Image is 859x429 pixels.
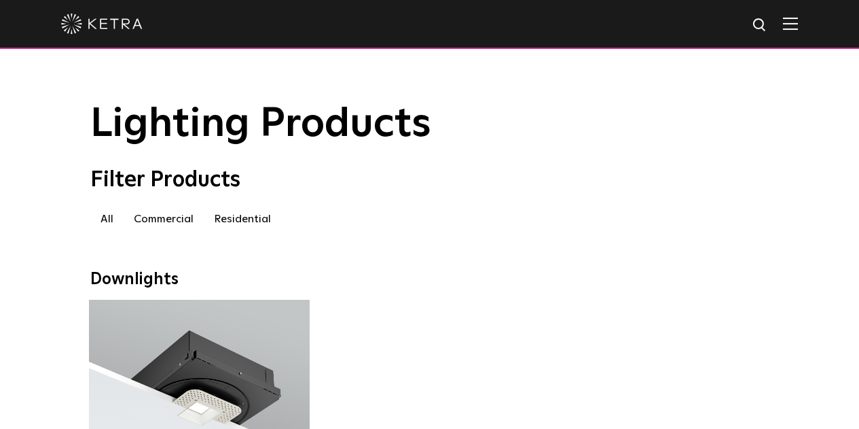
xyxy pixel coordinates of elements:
img: ketra-logo-2019-white [61,14,143,34]
img: search icon [752,17,769,34]
div: Downlights [90,270,769,290]
label: Commercial [124,207,204,231]
label: All [90,207,124,231]
label: Residential [204,207,281,231]
img: Hamburger%20Nav.svg [783,17,798,30]
span: Lighting Products [90,104,431,145]
div: Filter Products [90,167,769,193]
